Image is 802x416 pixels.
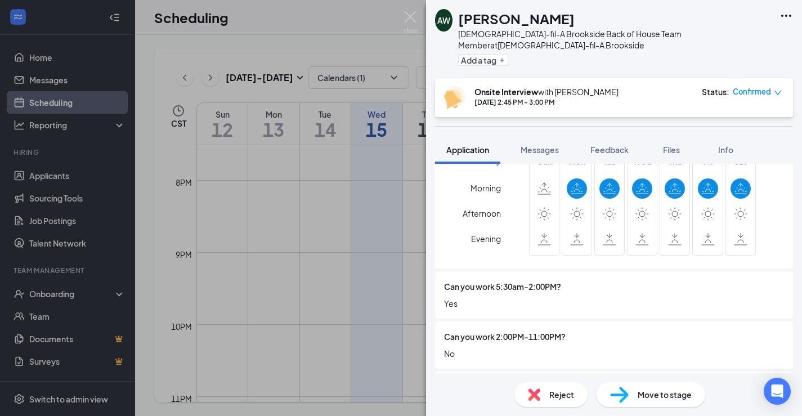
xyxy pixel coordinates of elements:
span: Morning [471,178,501,198]
span: Can you work 2:00PM-11:00PM? [444,330,566,343]
div: with [PERSON_NAME] [474,86,619,97]
button: PlusAdd a tag [458,54,508,66]
div: Status : [702,86,729,97]
span: Move to stage [638,388,692,401]
span: No [444,347,784,360]
span: Evening [471,229,501,249]
span: Feedback [590,145,629,155]
span: Confirmed [733,86,771,97]
svg: Ellipses [779,9,793,23]
span: Can you work 5:30am-2:00PM? [444,280,561,293]
span: Application [446,145,489,155]
div: [DATE] 2:45 PM - 3:00 PM [474,97,619,107]
div: AW [437,15,450,26]
div: [DEMOGRAPHIC_DATA]-fil-A Brookside Back of House Team Member at [DEMOGRAPHIC_DATA]-fil-A Brookside [458,28,774,51]
span: Afternoon [463,203,501,223]
span: Reject [549,388,574,401]
h1: [PERSON_NAME] [458,9,575,28]
svg: Plus [499,57,505,64]
span: down [774,89,782,97]
span: Files [663,145,680,155]
span: Messages [521,145,559,155]
b: Onsite Interview [474,87,538,97]
span: Info [718,145,733,155]
span: Yes [444,297,784,310]
div: Open Intercom Messenger [764,378,791,405]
